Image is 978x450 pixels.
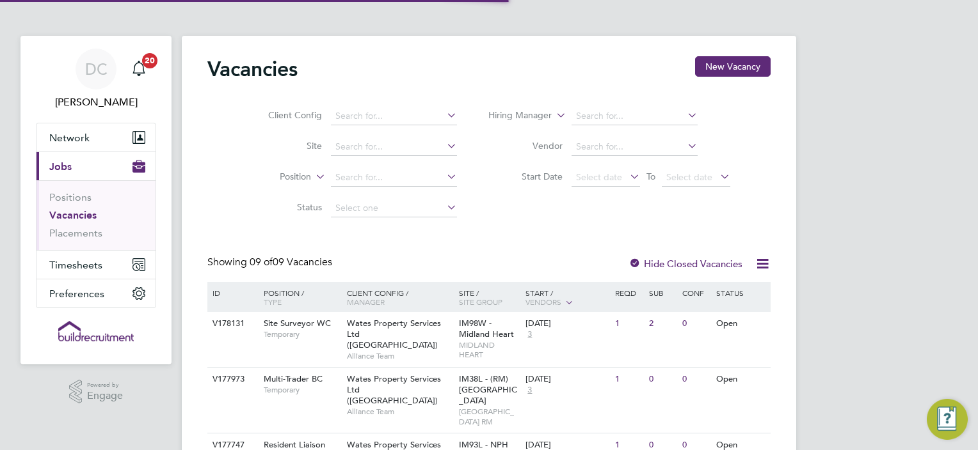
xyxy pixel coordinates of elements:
button: Engage Resource Center [927,399,968,440]
a: Go to home page [36,321,156,341]
button: Network [36,123,156,151]
button: Timesheets [36,251,156,279]
button: Jobs [36,152,156,180]
div: V178131 [209,312,254,336]
span: 3 [525,385,534,396]
label: Vendor [489,140,563,151]
span: Alliance Team [347,351,453,361]
img: buildrec-logo-retina.png [58,321,134,341]
label: Position [237,171,311,183]
div: 0 [679,368,712,391]
span: IM38L - (RM) [GEOGRAPHIC_DATA] [459,373,517,406]
div: 2 [646,312,679,336]
a: Powered byEngage [69,380,124,404]
span: Manager [347,297,385,307]
span: Type [264,297,282,307]
span: Timesheets [49,259,102,271]
a: Positions [49,191,92,203]
label: Client Config [248,109,322,121]
span: Multi-Trader BC [264,373,323,384]
div: Reqd [612,282,645,304]
span: 09 of [250,256,273,268]
div: Site / [456,282,523,313]
span: Site Group [459,297,502,307]
span: Jobs [49,160,72,173]
span: Select date [576,171,622,183]
div: [DATE] [525,318,609,329]
span: [GEOGRAPHIC_DATA] RM [459,407,520,426]
div: Jobs [36,180,156,250]
span: Site Surveyor WC [264,318,331,329]
div: Client Config / [344,282,456,313]
span: DC [85,61,108,77]
div: Showing [207,256,335,269]
button: Preferences [36,279,156,307]
div: Start / [522,282,612,314]
span: IM93L - NPH [459,439,508,450]
div: V177973 [209,368,254,391]
input: Search for... [331,107,457,125]
span: Select date [666,171,712,183]
div: [DATE] [525,374,609,385]
span: Alliance Team [347,407,453,417]
span: 20 [142,53,157,68]
button: New Vacancy [695,56,771,77]
a: Vacancies [49,209,97,221]
span: To [643,168,659,185]
div: 1 [612,368,645,391]
nav: Main navigation [20,36,172,364]
div: Position / [254,282,344,313]
div: Open [713,368,769,391]
input: Select one [331,199,457,217]
span: IM98W - Midland Heart [459,318,514,339]
div: 0 [646,368,679,391]
span: 09 Vacancies [250,256,332,268]
h2: Vacancies [207,56,298,82]
input: Search for... [572,138,698,156]
label: Start Date [489,171,563,182]
span: Temporary [264,329,341,339]
label: Site [248,140,322,151]
span: Dan Cardus [36,95,156,110]
span: 3 [525,329,534,340]
a: 20 [126,49,152,89]
span: Wates Property Services Ltd ([GEOGRAPHIC_DATA]) [347,318,441,350]
span: Powered by [87,380,123,391]
div: Open [713,312,769,336]
span: Network [49,132,90,144]
span: Wates Property Services Ltd ([GEOGRAPHIC_DATA]) [347,373,441,406]
input: Search for... [331,169,457,187]
div: Status [713,282,769,304]
label: Hiring Manager [478,109,552,122]
div: Conf [679,282,712,304]
span: Temporary [264,385,341,395]
a: Placements [49,227,102,239]
div: 0 [679,312,712,336]
a: DC[PERSON_NAME] [36,49,156,110]
div: 1 [612,312,645,336]
label: Status [248,201,322,213]
label: Hide Closed Vacancies [629,258,742,270]
input: Search for... [331,138,457,156]
span: Vendors [525,297,561,307]
span: Preferences [49,288,104,300]
span: Engage [87,391,123,401]
input: Search for... [572,107,698,125]
div: ID [209,282,254,304]
span: MIDLAND HEART [459,340,520,360]
div: Sub [646,282,679,304]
